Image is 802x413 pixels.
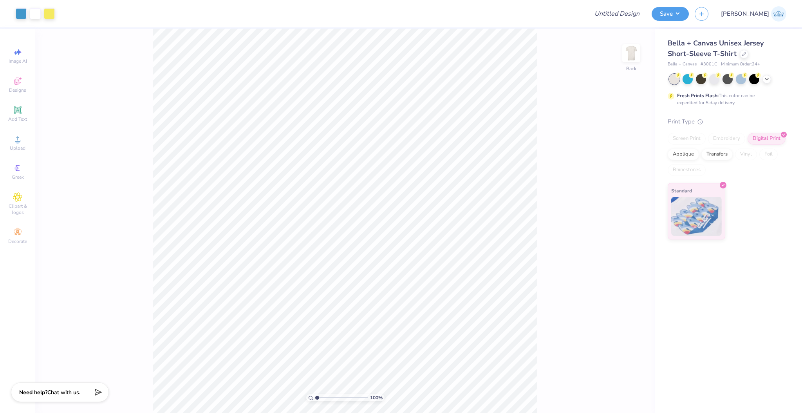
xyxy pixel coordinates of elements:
[671,197,722,236] img: Standard
[677,92,719,99] strong: Fresh Prints Flash:
[708,133,745,145] div: Embroidery
[668,133,706,145] div: Screen Print
[19,389,47,396] strong: Need help?
[701,61,717,68] span: # 3001C
[8,116,27,122] span: Add Text
[9,87,26,93] span: Designs
[668,149,699,160] div: Applique
[668,117,786,126] div: Print Type
[668,38,764,58] span: Bella + Canvas Unisex Jersey Short-Sleeve T-Shirt
[623,45,639,61] img: Back
[626,65,636,72] div: Back
[668,164,706,176] div: Rhinestones
[9,58,27,64] span: Image AI
[759,149,778,160] div: Foil
[4,203,31,216] span: Clipart & logos
[721,6,786,22] a: [PERSON_NAME]
[668,61,697,68] span: Bella + Canvas
[12,174,24,180] span: Greek
[10,145,25,151] span: Upload
[671,187,692,195] span: Standard
[8,238,27,245] span: Decorate
[588,6,646,22] input: Untitled Design
[721,61,760,68] span: Minimum Order: 24 +
[652,7,689,21] button: Save
[677,92,773,106] div: This color can be expedited for 5 day delivery.
[748,133,786,145] div: Digital Print
[721,9,769,18] span: [PERSON_NAME]
[701,149,733,160] div: Transfers
[47,389,80,396] span: Chat with us.
[771,6,786,22] img: Josephine Amber Orros
[735,149,757,160] div: Vinyl
[370,394,383,401] span: 100 %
